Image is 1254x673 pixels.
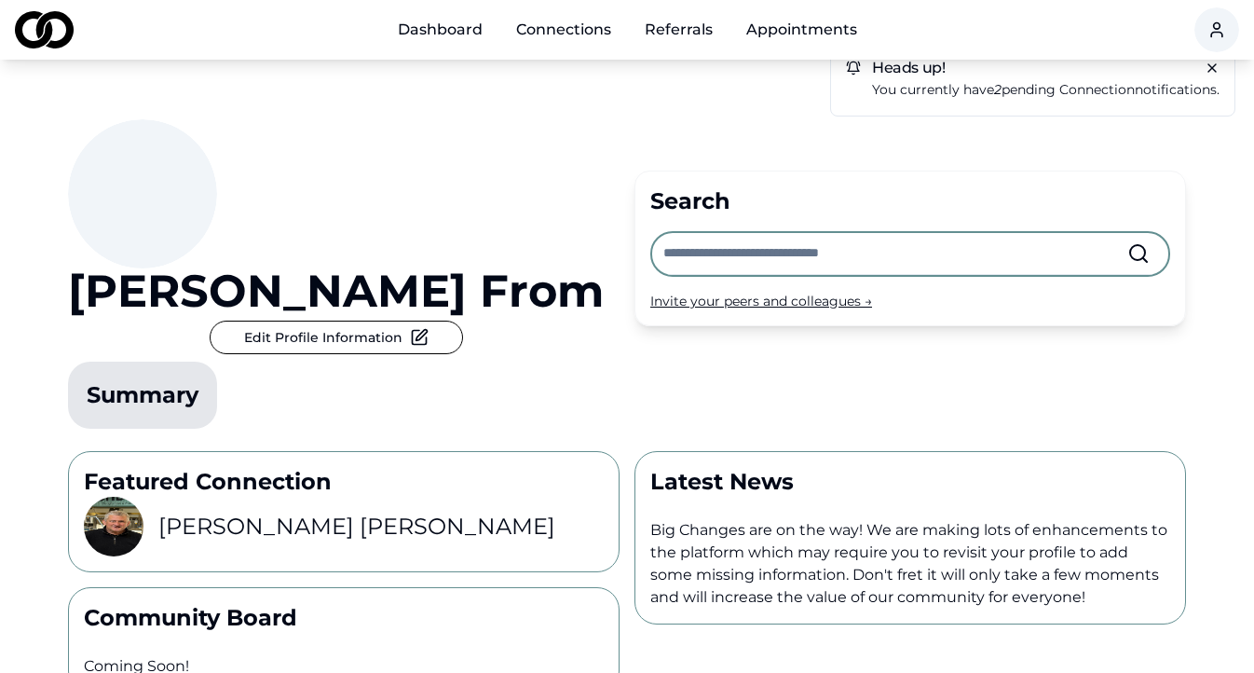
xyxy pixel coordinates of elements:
img: 25c7637d-1eed-4584-92cc-7bb80ca4ab85-IMG_9759-profile_picture.jpeg [84,497,143,556]
h5: Heads up! [846,61,1220,76]
h3: [PERSON_NAME] [PERSON_NAME] [158,512,555,542]
span: connection [1059,81,1135,98]
p: You currently have pending notifications. [872,79,1220,101]
div: Invite your peers and colleagues → [650,292,1170,310]
p: Featured Connection [84,467,604,497]
em: 2 [994,81,1002,98]
img: logo [15,11,74,48]
a: [PERSON_NAME] From [68,268,604,313]
a: Appointments [731,11,872,48]
a: You currently have2pending connectionnotifications. [872,79,1220,101]
p: Latest News [650,467,1170,497]
div: Search [650,186,1170,216]
a: Connections [501,11,626,48]
div: Summary [87,380,198,410]
nav: Main [383,11,872,48]
button: Edit Profile Information [210,321,463,354]
p: Big Changes are on the way! We are making lots of enhancements to the platform which may require ... [650,519,1170,609]
a: Dashboard [383,11,498,48]
a: Referrals [630,11,728,48]
p: Community Board [84,603,604,633]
